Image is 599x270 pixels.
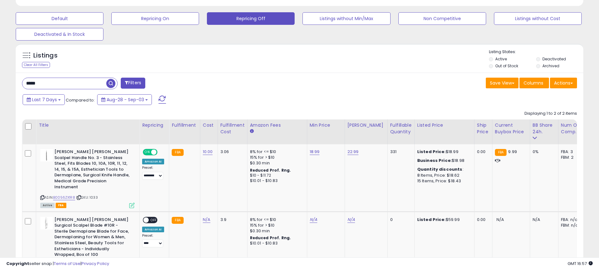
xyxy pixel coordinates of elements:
div: 15% for > $10 [250,223,302,228]
button: Columns [519,78,549,88]
button: Non Competitive [398,12,486,25]
button: Repricing On [111,12,199,25]
a: B0056ZX1R8 [53,195,75,200]
button: Listings without Min/Max [302,12,390,25]
div: Preset: [142,234,164,248]
div: 3.06 [220,149,242,155]
div: 8% for <= $10 [250,149,302,155]
div: Ship Price [477,122,490,135]
button: Repricing Off [207,12,295,25]
a: Privacy Policy [81,261,109,267]
div: Title [39,122,137,129]
b: [PERSON_NAME] [PERSON_NAME] Surgical Scalpel Blade #10R - Sterile Dermaplane Blade for Face, Derm... [54,217,131,259]
div: $18.98 [417,158,469,163]
div: $10 - $11.72 [250,173,302,178]
div: [PERSON_NAME] [347,122,385,129]
label: Archived [542,63,559,69]
button: Actions [550,78,577,88]
div: 15 Items, Price: $18.43 [417,178,469,184]
span: OFF [149,217,159,223]
div: N/A [533,217,553,223]
div: : [417,167,469,172]
img: 21QOW6duauL._SL40_.jpg [40,217,53,229]
div: Fulfillable Quantity [390,122,412,135]
div: $10.01 - $10.83 [250,178,302,184]
div: seller snap | | [6,261,109,267]
div: Clear All Filters [22,62,50,68]
h5: Listings [33,51,58,60]
span: ON [143,150,151,155]
div: Min Price [310,122,342,129]
button: Aug-28 - Sep-03 [97,94,152,105]
div: 8 Items, Price: $18.62 [417,173,469,178]
div: 15% for > $10 [250,155,302,160]
div: 3.9 [220,217,242,223]
a: N/A [203,217,210,223]
small: Amazon Fees. [250,129,254,134]
button: Filters [121,78,145,89]
b: Listed Price: [417,217,446,223]
div: FBM: n/a [561,223,582,228]
label: Active [495,56,507,62]
div: Cost [203,122,215,129]
span: 2025-09-11 16:57 GMT [568,261,593,267]
div: $0.30 min [250,160,302,166]
div: Displaying 1 to 2 of 2 items [524,111,577,117]
span: Aug-28 - Sep-03 [107,96,144,103]
span: Last 7 Days [32,96,57,103]
button: Save View [486,78,519,88]
span: N/A [496,217,504,223]
a: Terms of Use [54,261,80,267]
div: Amazon AI [142,227,164,232]
div: $18.99 [417,149,469,155]
div: $59.99 [417,217,469,223]
b: Reduced Prof. Rng. [250,235,291,240]
div: 331 [390,149,410,155]
div: Fulfillment [172,122,197,129]
div: FBA: n/a [561,217,582,223]
div: Listed Price [417,122,472,129]
span: All listings currently available for purchase on Amazon [40,203,55,208]
a: 22.99 [347,149,359,155]
div: Fulfillment Cost [220,122,245,135]
div: 0.00 [477,217,487,223]
label: Out of Stock [495,63,518,69]
b: Quantity discounts [417,166,463,172]
span: Compared to: [66,97,95,103]
a: 10.00 [203,149,213,155]
div: 0.00 [477,149,487,155]
button: Default [16,12,103,25]
small: FBA [495,149,507,156]
div: Amazon AI [142,159,164,164]
strong: Copyright [6,261,29,267]
a: N/A [347,217,355,223]
b: Reduced Prof. Rng. [250,168,291,173]
button: Listings without Cost [494,12,582,25]
div: ASIN: [40,149,135,207]
span: FBA [56,203,66,208]
div: $10.01 - $10.83 [250,241,302,246]
a: 18.99 [310,149,320,155]
a: N/A [310,217,317,223]
small: FBA [172,217,183,224]
div: Amazon Fees [250,122,304,129]
div: 8% for <= $10 [250,217,302,223]
div: 0% [533,149,553,155]
div: BB Share 24h. [533,122,556,135]
div: Current Buybox Price [495,122,527,135]
span: OFF [157,150,167,155]
div: Num of Comp. [561,122,584,135]
div: Preset: [142,166,164,180]
button: Last 7 Days [23,94,65,105]
small: FBA [172,149,183,156]
b: Business Price: [417,157,452,163]
div: FBA: 3 [561,149,582,155]
div: $0.30 min [250,228,302,234]
div: FBM: 2 [561,155,582,160]
div: 0 [390,217,410,223]
span: Columns [524,80,543,86]
button: Deactivated & In Stock [16,28,103,41]
b: [PERSON_NAME] [PERSON_NAME] Scalpel Handle No. 3 - Stainless Steel, Fits Blades 10, 10A, 10R, 11,... [54,149,131,191]
p: Listing States: [489,49,583,55]
div: Repricing [142,122,166,129]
